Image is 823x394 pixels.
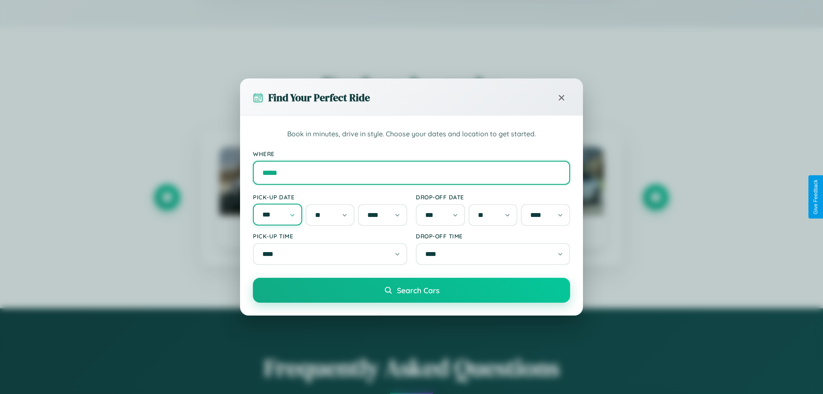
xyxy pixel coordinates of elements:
label: Pick-up Time [253,232,407,240]
span: Search Cars [397,286,439,295]
label: Drop-off Date [416,193,570,201]
label: Drop-off Time [416,232,570,240]
h3: Find Your Perfect Ride [268,90,370,105]
p: Book in minutes, drive in style. Choose your dates and location to get started. [253,129,570,140]
label: Where [253,150,570,157]
label: Pick-up Date [253,193,407,201]
button: Search Cars [253,278,570,303]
